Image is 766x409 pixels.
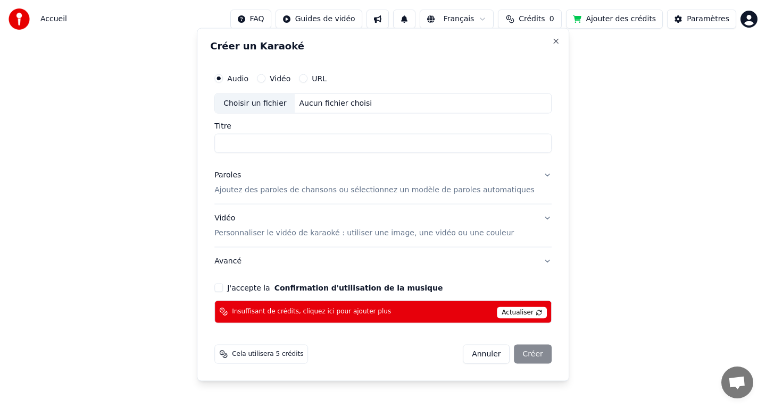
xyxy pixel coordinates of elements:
h2: Créer un Karaoké [210,41,556,51]
div: Choisir un fichier [215,94,295,113]
p: Ajoutez des paroles de chansons ou sélectionnez un modèle de paroles automatiques [214,185,535,195]
label: J'accepte la [227,284,443,291]
div: Vidéo [214,213,514,238]
label: Titre [214,122,552,130]
span: Insuffisant de crédits, cliquez ici pour ajouter plus [232,308,391,316]
div: Aucun fichier choisi [295,98,377,109]
button: Annuler [463,344,510,363]
label: Vidéo [270,75,290,82]
label: URL [312,75,327,82]
button: VidéoPersonnaliser le vidéo de karaoké : utiliser une image, une vidéo ou une couleur [214,204,552,247]
button: J'accepte la [274,284,443,291]
span: Cela utilisera 5 crédits [232,350,303,358]
span: Actualiser [497,306,547,318]
div: Paroles [214,170,241,181]
p: Personnaliser le vidéo de karaoké : utiliser une image, une vidéo ou une couleur [214,227,514,238]
button: ParolesAjoutez des paroles de chansons ou sélectionnez un modèle de paroles automatiques [214,161,552,204]
button: Avancé [214,247,552,275]
label: Audio [227,75,248,82]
